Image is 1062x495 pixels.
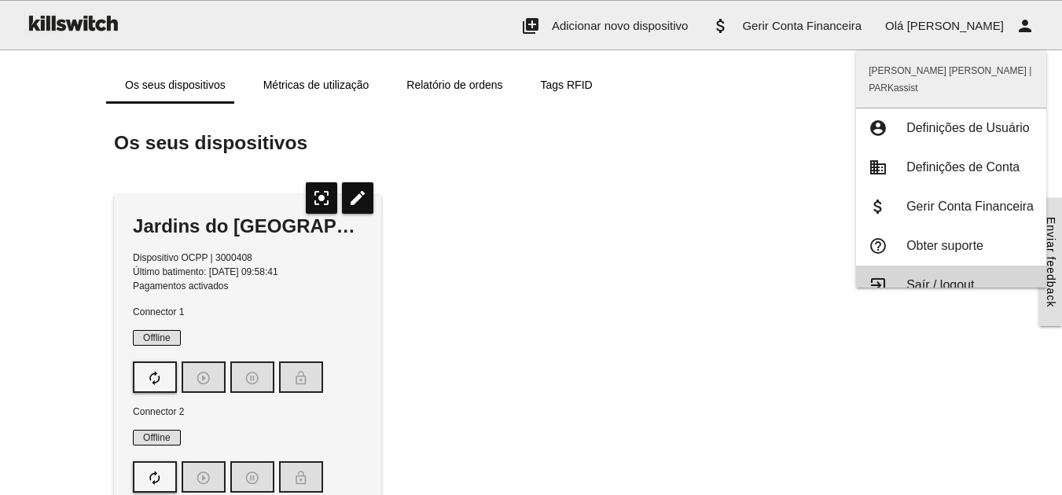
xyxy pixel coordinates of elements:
i: help_outline [869,237,887,255]
i: person [1016,1,1034,51]
span: Offline [133,330,180,346]
i: business [869,159,887,176]
span: Definições de Usuário [906,121,1030,134]
span: [PERSON_NAME] [PERSON_NAME] | PARKassist [856,51,1046,108]
span: Offline [133,430,180,445]
button: autorenew [133,361,177,393]
a: help_outlineObter suporte [856,226,1046,266]
span: Pagamentos activados [133,280,228,291]
p: Connector 2 [133,405,362,419]
i: account_circle [869,119,887,137]
i: edit [342,182,373,214]
i: center_focus_strong [306,182,337,214]
button: autorenew [133,461,177,493]
i: attach_money [869,198,887,215]
span: [PERSON_NAME] [907,19,1004,32]
span: Obter suporte [906,239,983,252]
i: autorenew [147,363,163,393]
span: Dispositivo OCPP | 3000408 [133,252,252,263]
span: Gerir Conta Financeira [742,19,862,32]
i: attach_money [711,1,730,51]
i: add_to_photos [521,1,540,51]
span: Os seus dispositivos [114,132,307,153]
span: Último batimento: [DATE] 09:58:41 [133,266,278,277]
img: ks-logo-black-160-b.png [24,1,121,45]
a: Tags RFID [522,66,612,104]
a: Enviar feedback [1039,198,1062,326]
span: Definições de Conta [906,160,1020,174]
span: Adicionar novo dispositivo [552,19,688,32]
span: Gerir Conta Financeira [906,200,1034,213]
div: Jardins do [GEOGRAPHIC_DATA] [133,214,362,239]
a: Relatório de ordens [388,66,521,104]
a: Métricas de utilização [244,66,388,104]
span: Olá [885,19,903,32]
i: exit_to_app [869,277,887,294]
p: Connector 1 [133,305,362,319]
i: autorenew [147,463,163,493]
span: Saír / logout [906,278,974,291]
a: Os seus dispositivos [106,66,244,104]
